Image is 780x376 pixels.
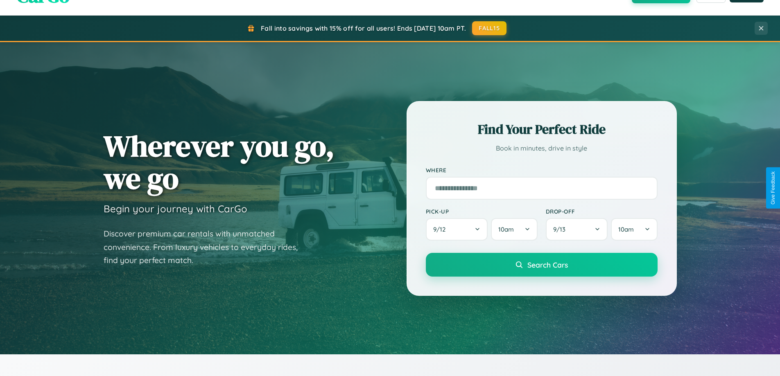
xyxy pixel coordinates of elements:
label: Drop-off [546,208,658,215]
button: Search Cars [426,253,658,277]
span: Fall into savings with 15% off for all users! Ends [DATE] 10am PT. [261,24,466,32]
button: 9/13 [546,218,608,241]
h2: Find Your Perfect Ride [426,120,658,138]
label: Where [426,167,658,173]
p: Book in minutes, drive in style [426,142,658,154]
span: 9 / 13 [553,225,570,233]
button: 9/12 [426,218,488,241]
button: FALL15 [472,21,506,35]
span: 10am [498,225,514,233]
button: 10am [611,218,657,241]
h3: Begin your journey with CarGo [104,203,247,215]
span: Search Cars [527,260,568,269]
label: Pick-up [426,208,538,215]
h1: Wherever you go, we go [104,130,335,194]
button: 10am [491,218,537,241]
div: Give Feedback [770,171,776,205]
span: 10am [618,225,634,233]
span: 9 / 12 [433,225,450,233]
p: Discover premium car rentals with unmatched convenience. From luxury vehicles to everyday rides, ... [104,227,308,267]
